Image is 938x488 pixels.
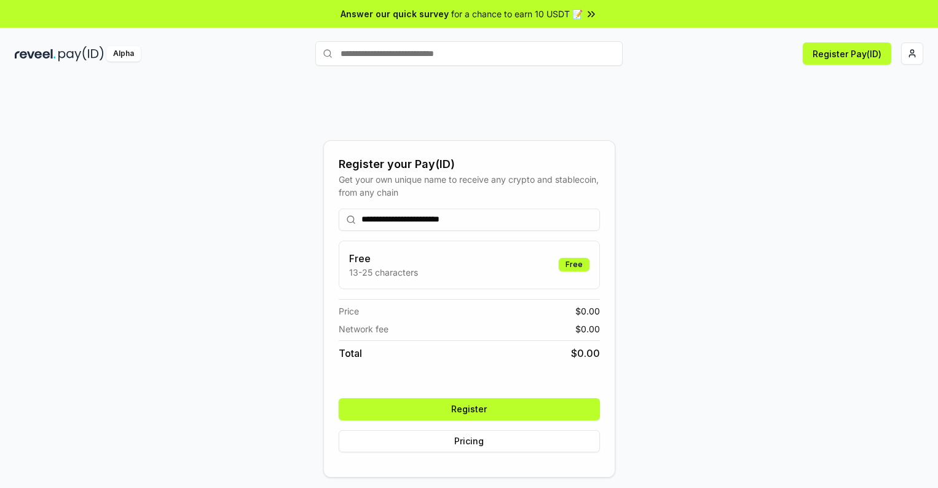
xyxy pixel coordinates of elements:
[339,346,362,361] span: Total
[339,398,600,420] button: Register
[106,46,141,62] div: Alpha
[339,305,359,318] span: Price
[15,46,56,62] img: reveel_dark
[339,173,600,199] div: Get your own unique name to receive any crypto and stablecoin, from any chain
[559,258,589,271] div: Free
[451,7,583,20] span: for a chance to earn 10 USDT 📝
[339,322,388,335] span: Network fee
[339,156,600,173] div: Register your Pay(ID)
[571,346,600,361] span: $ 0.00
[803,42,891,65] button: Register Pay(ID)
[349,266,418,279] p: 13-25 characters
[58,46,104,62] img: pay_id
[341,7,449,20] span: Answer our quick survey
[575,305,600,318] span: $ 0.00
[339,430,600,452] button: Pricing
[349,251,418,266] h3: Free
[575,322,600,335] span: $ 0.00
